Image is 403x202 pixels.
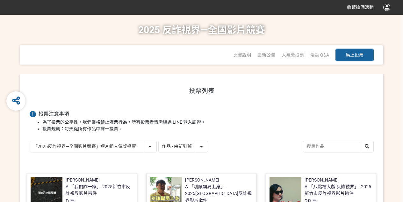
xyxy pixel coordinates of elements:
span: 馬上投票 [346,52,363,58]
div: A-「我們詐一家」-2025新竹市反詐視界影片徵件 [66,183,133,197]
span: 人氣獎投票 [282,52,304,58]
a: 活動 Q&A [310,52,329,58]
li: 為了投票的公平性，我們嚴格禁止灌票行為，所有投票者皆需經過 LINE 登入認證。 [42,119,374,126]
div: [PERSON_NAME] [185,177,219,183]
div: [PERSON_NAME] [305,177,339,183]
div: A-「八點檔大戲 反詐視界」- 2025新竹市反詐視界影片徵件 [305,183,372,197]
a: 最新公告 [257,52,275,58]
button: 馬上投票 [335,49,374,61]
h1: 2025 反詐視界—全國影片競賽 [138,15,265,45]
a: 比賽說明 [233,52,251,58]
li: 投票規則：每天從所有作品中擇一投票。 [42,126,374,132]
div: [PERSON_NAME] [66,177,100,183]
span: 收藏這個活動 [347,5,374,10]
input: 搜尋作品 [303,141,373,152]
span: 投票注意事項 [39,111,69,117]
h1: 投票列表 [30,87,374,95]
